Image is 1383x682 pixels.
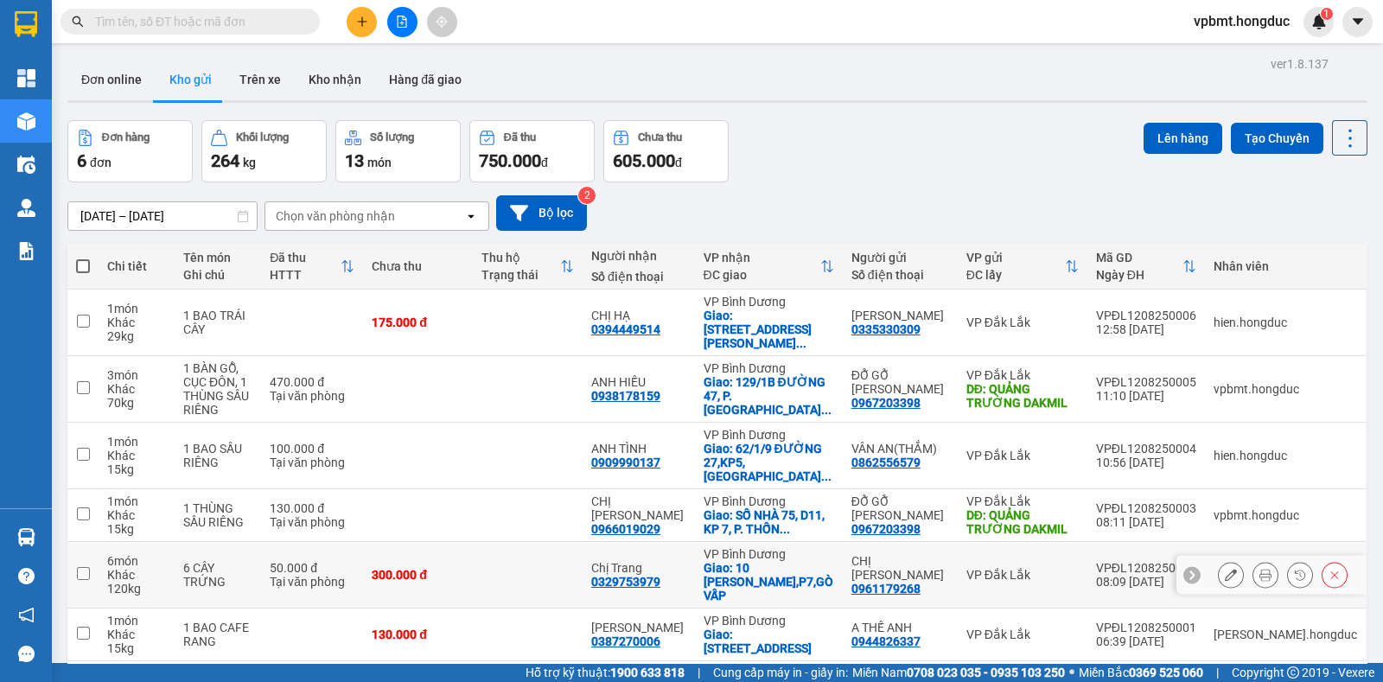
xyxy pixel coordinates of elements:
div: VP Bình Dương [704,547,834,561]
div: Giao: 129 ĐƯỜNG D1, TÂN HƯNG, Q.7 [704,628,834,655]
img: icon-new-feature [1311,14,1327,29]
button: Đơn online [67,59,156,100]
span: message [18,646,35,662]
div: 1 món [107,435,166,449]
div: VP Đắk Lắk [966,568,1079,582]
button: aim [427,7,457,37]
div: 08:09 [DATE] [1096,575,1196,589]
span: 6 [77,150,86,171]
div: HTTT [270,268,341,282]
span: kg [243,156,256,169]
div: 1 BAO CAFE RANG [183,621,252,648]
svg: open [464,209,478,223]
div: Số lượng [370,131,414,143]
div: Tại văn phòng [270,515,354,529]
div: 0961179268 [851,582,921,596]
div: ĐỖ GỖ NGUYỄN BA [851,368,949,396]
div: Giao: 62/1/9 ĐƯỜNG 27,KP5,HIỆP BÌNH CHÁNH,THỦ ĐỨC [704,442,834,483]
button: Khối lượng264kg [201,120,327,182]
span: ... [821,403,832,417]
div: ĐC giao [704,268,820,282]
div: VPĐL1208250006 [1096,309,1196,322]
div: Khác [107,568,166,582]
button: file-add [387,7,417,37]
div: ANH VŨ [851,309,949,322]
button: Số lượng13món [335,120,461,182]
div: VPĐL1208250003 [1096,501,1196,515]
div: VP Bình Dương [704,295,834,309]
div: Mã GD [1096,251,1182,265]
div: VP Đắk Lắk [966,628,1079,641]
div: Thu hộ [481,251,560,265]
div: CHỊ MAI PHÙNG [591,494,686,522]
img: dashboard-icon [17,69,35,87]
div: VÂN AN(THẮM) [851,442,949,456]
div: Giao: 10 PHẠM HUY THÔNG,P7,GÒ VẤP [704,561,834,602]
div: 6 món [107,554,166,568]
span: Miền Bắc [1079,663,1203,682]
strong: 1900 633 818 [610,666,685,679]
span: 750.000 [479,150,541,171]
div: Chưa thu [638,131,682,143]
div: VP Bình Dương [704,614,834,628]
div: 12:58 [DATE] [1096,322,1196,336]
div: Đơn hàng [102,131,150,143]
span: | [698,663,700,682]
span: copyright [1287,666,1299,679]
div: ĐC lấy [966,268,1065,282]
div: Chị Trang [591,561,686,575]
div: Giao: 129/1B ĐƯỜNG 47, P. TÂN QUY, QUẬN 7 [704,375,834,417]
button: Trên xe [226,59,295,100]
div: vpbmt.hongduc [1214,508,1357,522]
div: vpbmt.hongduc [1214,382,1357,396]
div: 15 kg [107,462,166,476]
input: Tìm tên, số ĐT hoặc mã đơn [95,12,299,31]
div: Người nhận [591,249,686,263]
strong: 0708 023 035 - 0935 103 250 [907,666,1065,679]
div: 0387270006 [591,634,660,648]
div: Khối lượng [236,131,289,143]
div: 08:11 [DATE] [1096,515,1196,529]
div: 1 BÀN GỖ, CỤC ĐÔN, 1 THÙNG SẦU RIÊNG [183,361,252,417]
div: DĐ: QUẢNG TRƯỜNG DAKMIL [966,382,1079,410]
div: VP Đắk Lắk [966,368,1079,382]
div: 0862556579 [851,456,921,469]
img: solution-icon [17,242,35,260]
span: 1 [1323,8,1329,20]
div: 29 kg [107,329,166,343]
div: 15 kg [107,522,166,536]
span: plus [356,16,368,28]
div: VP Đắk Lắk [966,449,1079,462]
div: 0967203398 [851,522,921,536]
span: vpbmt.hongduc [1180,10,1303,32]
div: Nhân viên [1214,259,1357,273]
div: Số điện thoại [591,270,686,284]
div: 6 CÂY TRỨNG [183,561,252,589]
div: 70 kg [107,396,166,410]
th: Toggle SortBy [473,244,583,290]
div: 0909990137 [591,456,660,469]
span: Miền Nam [852,663,1065,682]
div: 100.000 đ [270,442,354,456]
div: VP Đắk Lắk [966,494,1079,508]
button: caret-down [1342,7,1373,37]
strong: 0369 525 060 [1129,666,1203,679]
div: 11:10 [DATE] [1096,389,1196,403]
div: luan.hongduc [1214,628,1357,641]
div: Người gửi [851,251,949,265]
span: search [72,16,84,28]
span: 264 [211,150,239,171]
div: Chưa thu [372,259,464,273]
img: warehouse-icon [17,112,35,131]
div: CHỊ TRÚC [851,554,949,582]
div: Đã thu [504,131,536,143]
div: 0944826337 [851,634,921,648]
button: Kho gửi [156,59,226,100]
span: 13 [345,150,364,171]
div: 130.000 đ [372,628,464,641]
span: đơn [90,156,112,169]
th: Toggle SortBy [958,244,1087,290]
div: VP Bình Dương [704,428,834,442]
span: | [1216,663,1219,682]
button: Chưa thu605.000đ [603,120,729,182]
